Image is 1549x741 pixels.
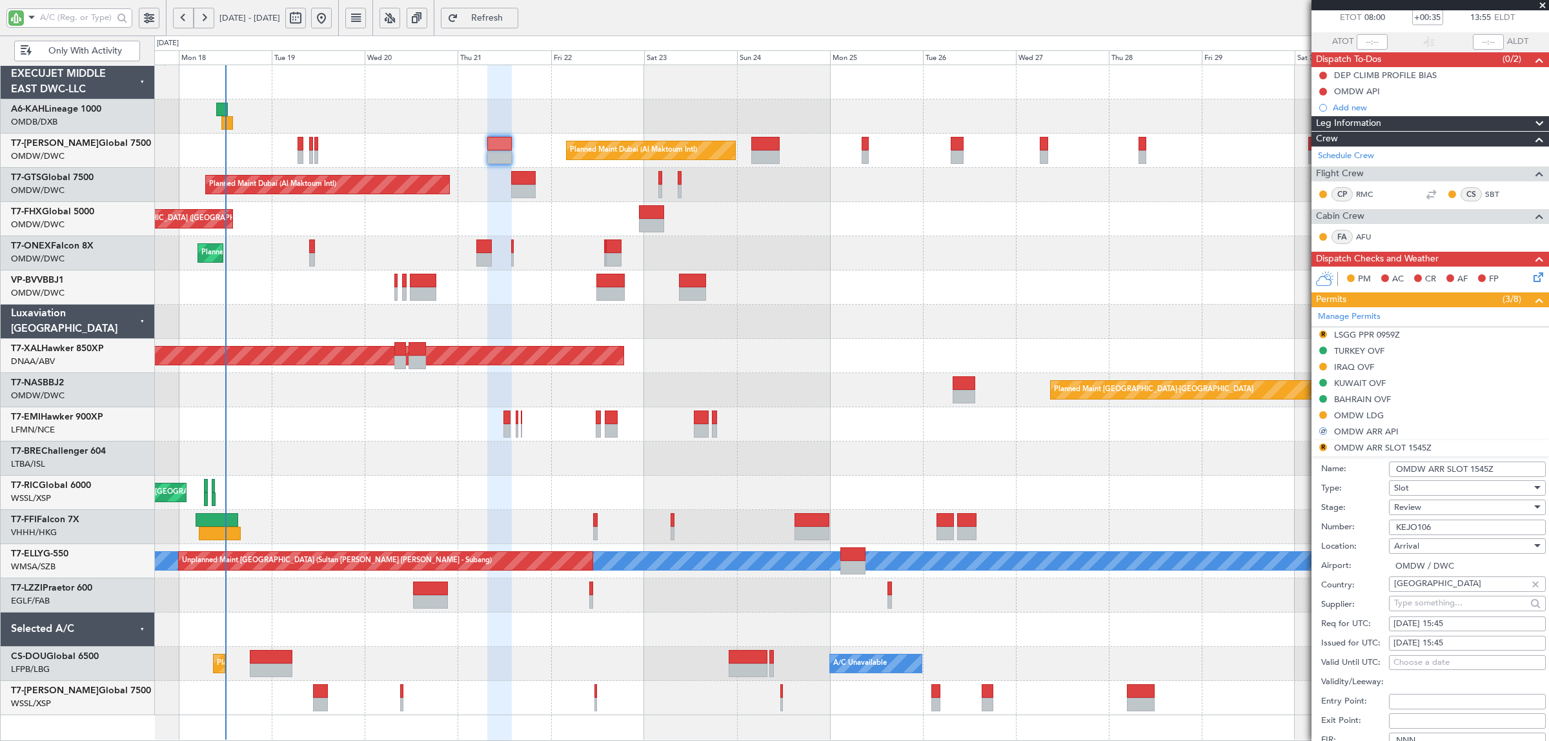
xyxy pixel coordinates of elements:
[11,561,56,573] a: WMSA/SZB
[1334,426,1399,437] div: OMDW ARR API
[11,492,51,504] a: WSSL/XSP
[11,412,103,421] a: T7-EMIHawker 900XP
[11,515,79,524] a: T7-FFIFalcon 7X
[11,139,99,148] span: T7-[PERSON_NAME]
[11,686,99,695] span: T7-[PERSON_NAME]
[1316,132,1338,147] span: Crew
[1316,292,1346,307] span: Permits
[209,175,336,194] div: Planned Maint Dubai (Al Maktoum Intl)
[1321,463,1389,476] label: Name:
[11,116,57,128] a: OMDB/DXB
[11,652,46,661] span: CS-DOU
[1321,676,1389,689] label: Validity/Leeway:
[1392,273,1404,286] span: AC
[1202,50,1295,66] div: Fri 29
[11,424,55,436] a: LFMN/NCE
[1316,167,1364,181] span: Flight Crew
[1316,252,1439,267] span: Dispatch Checks and Weather
[1394,574,1526,593] input: Type something...
[1316,209,1364,224] span: Cabin Crew
[1321,695,1389,708] label: Entry Point:
[644,50,737,66] div: Sat 23
[11,527,57,538] a: VHHH/HKG
[14,41,140,61] button: Only With Activity
[1321,579,1389,592] label: Country:
[1318,310,1381,323] a: Manage Permits
[737,50,830,66] div: Sun 24
[1457,273,1468,286] span: AF
[1358,273,1371,286] span: PM
[11,584,43,593] span: T7-LZZI
[1425,273,1436,286] span: CR
[1321,540,1389,553] label: Location:
[11,481,91,490] a: T7-RICGlobal 6000
[830,50,923,66] div: Mon 25
[1321,715,1389,727] label: Exit Point:
[1507,36,1528,48] span: ALDT
[1316,52,1381,67] span: Dispatch To-Dos
[441,8,518,28] button: Refresh
[1319,330,1327,338] button: R
[570,141,697,160] div: Planned Maint Dubai (Al Maktoum Intl)
[1364,12,1385,25] span: 08:00
[1109,50,1202,66] div: Thu 28
[1393,618,1541,631] div: [DATE] 15:45
[1394,502,1421,513] span: Review
[1503,292,1521,306] span: (3/8)
[1332,36,1353,48] span: ATOT
[1334,378,1386,389] div: KUWAIT OVF
[1321,482,1389,495] label: Type:
[97,483,258,502] div: Unplanned Maint [GEOGRAPHIC_DATA] (Seletar)
[1331,230,1353,244] div: FA
[551,50,644,66] div: Fri 22
[182,551,492,571] div: Unplanned Maint [GEOGRAPHIC_DATA] (Sultan [PERSON_NAME] [PERSON_NAME] - Subang)
[11,447,106,456] a: T7-BREChallenger 604
[11,105,45,114] span: A6-KAH
[1321,521,1389,534] label: Number:
[11,173,94,182] a: T7-GTSGlobal 7500
[11,515,37,524] span: T7-FFI
[833,654,887,673] div: A/C Unavailable
[34,46,136,56] span: Only With Activity
[65,209,327,228] div: Planned Maint [GEOGRAPHIC_DATA] ([GEOGRAPHIC_DATA][PERSON_NAME])
[11,584,92,593] a: T7-LZZIPraetor 600
[1334,70,1437,81] div: DEP CLIMB PROFILE BIAS
[1393,656,1541,669] div: Choose a date
[11,664,50,675] a: LFPB/LBG
[201,243,308,263] div: Planned Maint Geneva (Cointrin)
[40,8,113,27] input: A/C (Reg. or Type)
[1333,102,1543,113] div: Add new
[1331,187,1353,201] div: CP
[1393,637,1541,650] div: [DATE] 15:45
[1334,329,1400,340] div: LSGG PPR 0959Z
[1321,637,1389,650] label: Issued for UTC:
[11,185,65,196] a: OMDW/DWC
[1394,540,1419,552] span: Arrival
[1394,593,1526,613] input: Type something...
[1503,52,1521,66] span: (0/2)
[11,207,42,216] span: T7-FHX
[11,219,65,230] a: OMDW/DWC
[11,344,104,353] a: T7-XALHawker 850XP
[11,378,64,387] a: T7-NASBBJ2
[11,139,151,148] a: T7-[PERSON_NAME]Global 7500
[1334,361,1374,372] div: IRAQ OVF
[1394,482,1409,494] span: Slot
[1318,150,1374,163] a: Schedule Crew
[923,50,1016,66] div: Tue 26
[1470,12,1491,25] span: 13:55
[11,241,51,250] span: T7-ONEX
[157,38,179,49] div: [DATE]
[365,50,458,66] div: Wed 20
[1321,656,1389,669] label: Valid Until UTC:
[11,698,51,709] a: WSSL/XSP
[11,595,50,607] a: EGLF/FAB
[1316,116,1381,131] span: Leg Information
[1485,188,1514,200] a: SBT
[272,50,365,66] div: Tue 19
[11,253,65,265] a: OMDW/DWC
[1321,618,1389,631] label: Req for UTC:
[1054,380,1253,400] div: Planned Maint [GEOGRAPHIC_DATA]-[GEOGRAPHIC_DATA]
[11,447,41,456] span: T7-BRE
[1494,12,1515,25] span: ELDT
